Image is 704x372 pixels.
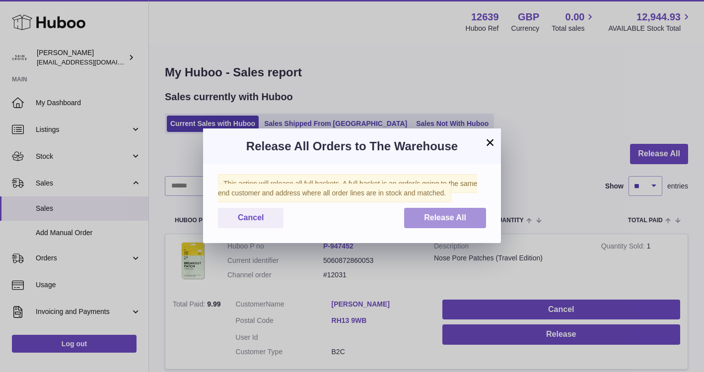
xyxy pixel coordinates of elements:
button: Cancel [218,208,283,228]
button: × [484,136,496,148]
span: Release All [424,213,466,222]
h3: Release All Orders to The Warehouse [218,138,486,154]
span: This action will release all full baskets. A full basket is an order/s going to the same end cust... [218,174,477,202]
span: Cancel [238,213,264,222]
button: Release All [404,208,486,228]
